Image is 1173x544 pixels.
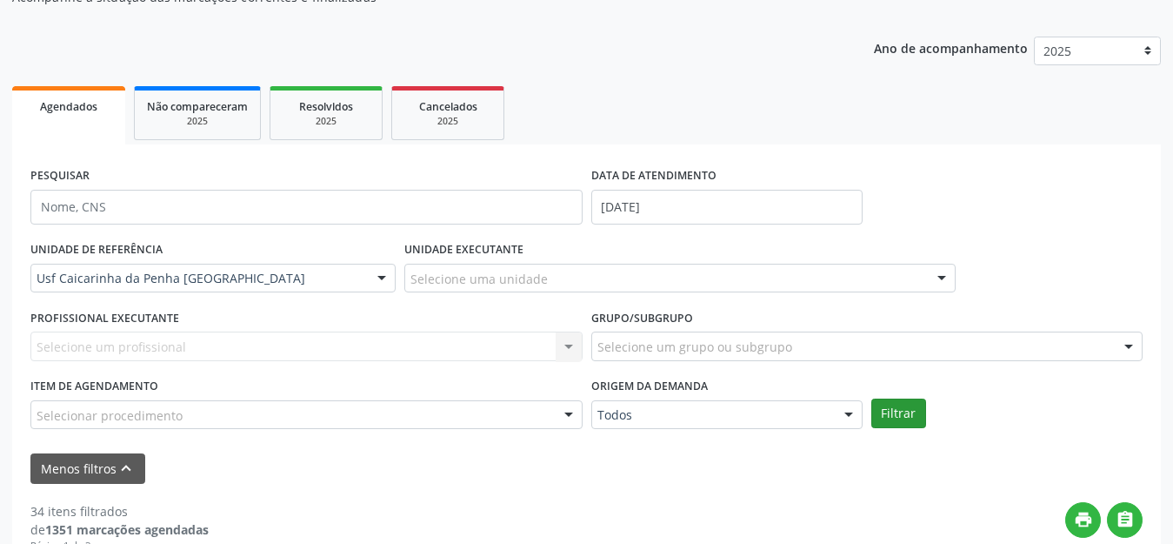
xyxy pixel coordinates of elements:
[37,270,360,287] span: Usf Caicarinha da Penha [GEOGRAPHIC_DATA]
[419,99,477,114] span: Cancelados
[597,406,827,424] span: Todos
[591,163,716,190] label: DATA DE ATENDIMENTO
[30,190,583,225] input: Nome, CNS
[30,373,158,400] label: Item de agendamento
[117,459,136,478] i: keyboard_arrow_up
[147,99,248,114] span: Não compareceram
[30,163,90,190] label: PESQUISAR
[1107,502,1143,538] button: 
[1116,510,1135,529] i: 
[30,520,209,539] div: de
[871,399,926,428] button: Filtrar
[147,115,248,128] div: 2025
[30,453,145,484] button: Menos filtroskeyboard_arrow_up
[404,115,491,128] div: 2025
[410,270,548,288] span: Selecione uma unidade
[299,99,353,114] span: Resolvidos
[1065,502,1101,538] button: print
[404,237,523,264] label: UNIDADE EXECUTANTE
[874,37,1028,58] p: Ano de acompanhamento
[40,99,97,114] span: Agendados
[591,373,708,400] label: Origem da demanda
[591,305,693,332] label: Grupo/Subgrupo
[37,406,183,425] span: Selecionar procedimento
[597,338,792,356] span: Selecione um grupo ou subgrupo
[283,115,370,128] div: 2025
[1074,510,1093,529] i: print
[591,190,863,225] input: Selecione um intervalo
[45,521,209,538] strong: 1351 marcações agendadas
[30,237,163,264] label: UNIDADE DE REFERÊNCIA
[30,502,209,520] div: 34 itens filtrados
[30,305,179,332] label: PROFISSIONAL EXECUTANTE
